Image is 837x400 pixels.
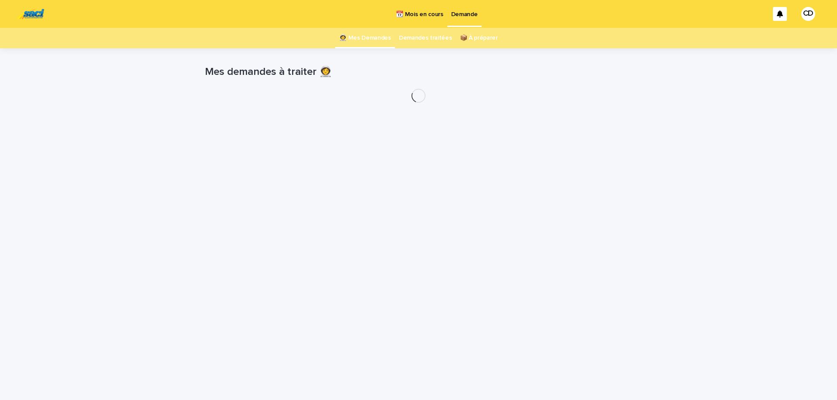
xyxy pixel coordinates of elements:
[399,28,452,48] a: Demandes traitées
[339,28,391,48] a: 👩‍🚀 Mes Demandes
[205,66,632,78] h1: Mes demandes à traiter 👩‍🚀
[460,28,498,48] a: 📦 À préparer
[17,5,44,23] img: UC29JcTLQ3GheANZ19ks
[801,7,815,21] div: CD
